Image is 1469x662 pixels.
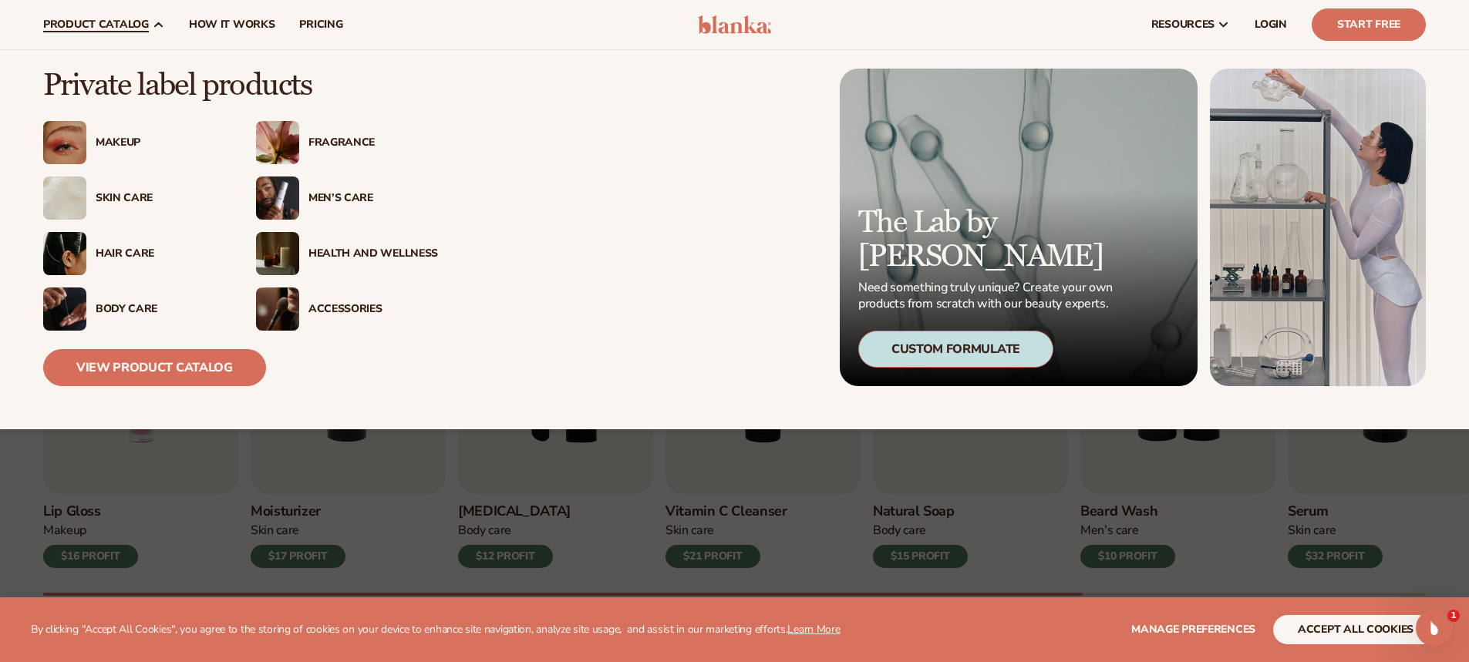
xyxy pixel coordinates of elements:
[43,232,86,275] img: Female hair pulled back with clips.
[1255,18,1287,31] span: LOGIN
[256,287,299,331] img: Female with makeup brush.
[43,176,225,220] a: Cream moisturizer swatch. Skin Care
[96,136,225,150] div: Makeup
[256,287,438,331] a: Female with makeup brush. Accessories
[43,176,86,220] img: Cream moisturizer swatch.
[43,121,86,164] img: Female with glitter eye makeup.
[96,192,225,205] div: Skin Care
[308,303,438,316] div: Accessories
[1151,18,1215,31] span: resources
[43,69,438,102] p: Private label products
[858,280,1117,312] p: Need something truly unique? Create your own products from scratch with our beauty experts.
[698,15,771,34] img: logo
[43,349,266,386] a: View Product Catalog
[256,121,438,164] a: Pink blooming flower. Fragrance
[1131,622,1255,637] span: Manage preferences
[31,623,841,637] p: By clicking "Accept All Cookies", you agree to the storing of cookies on your device to enhance s...
[308,136,438,150] div: Fragrance
[1416,610,1453,647] iframe: Intercom live chat
[43,287,86,331] img: Male hand applying moisturizer.
[299,18,342,31] span: pricing
[43,18,149,31] span: product catalog
[96,303,225,316] div: Body Care
[1447,610,1460,622] span: 1
[43,232,225,275] a: Female hair pulled back with clips. Hair Care
[256,176,299,220] img: Male holding moisturizer bottle.
[1131,615,1255,644] button: Manage preferences
[43,121,225,164] a: Female with glitter eye makeup. Makeup
[308,247,438,260] div: Health And Wellness
[1210,69,1426,386] img: Female in lab with equipment.
[787,622,840,637] a: Learn More
[1312,8,1426,41] a: Start Free
[256,121,299,164] img: Pink blooming flower.
[256,232,299,275] img: Candles and incense on table.
[1273,615,1438,644] button: accept all cookies
[96,247,225,260] div: Hair Care
[858,206,1117,274] p: The Lab by [PERSON_NAME]
[256,176,438,220] a: Male holding moisturizer bottle. Men’s Care
[840,69,1198,386] a: Microscopic product formula. The Lab by [PERSON_NAME] Need something truly unique? Create your ow...
[189,18,275,31] span: How It Works
[256,232,438,275] a: Candles and incense on table. Health And Wellness
[43,287,225,331] a: Male hand applying moisturizer. Body Care
[308,192,438,205] div: Men’s Care
[858,331,1053,368] div: Custom Formulate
